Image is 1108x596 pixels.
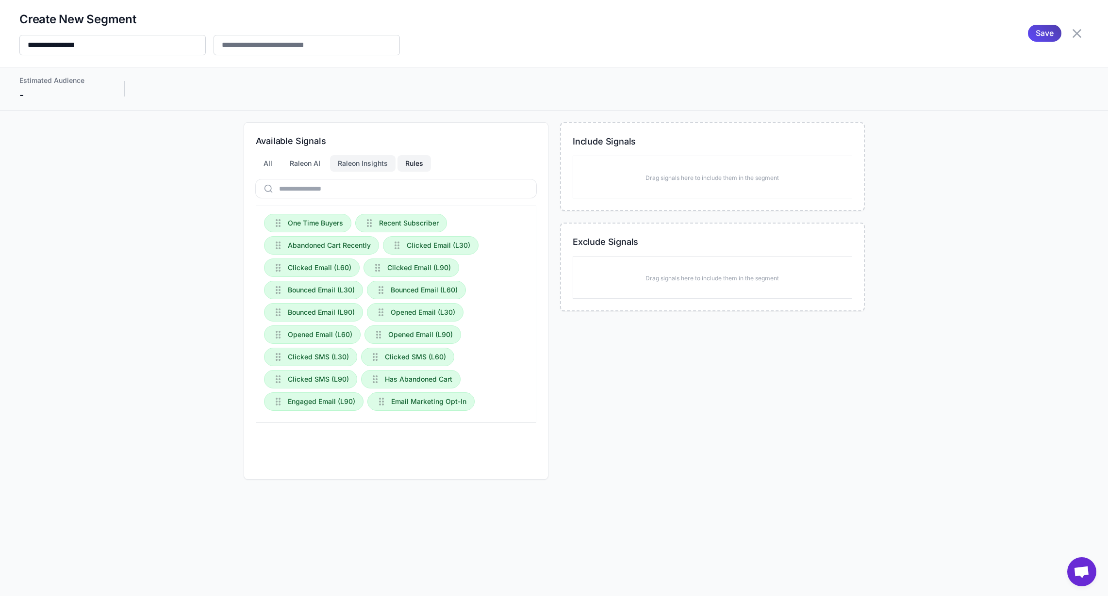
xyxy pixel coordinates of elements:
span: Bounced Email (L90) [288,307,355,318]
span: Clicked SMS (L30) [288,352,349,362]
h3: Exclude Signals [573,235,852,248]
div: Rules [397,155,431,172]
span: Clicked SMS (L60) [385,352,446,362]
span: Bounced Email (L60) [391,285,458,295]
span: Clicked Email (L90) [387,262,451,273]
span: Recent Subscriber [379,218,439,228]
h3: Include Signals [573,135,852,148]
h2: Create New Segment [19,12,400,27]
div: - [19,88,105,102]
span: Engaged Email (L90) [288,396,355,407]
span: Abandoned Cart Recently [288,240,371,251]
span: Clicked Email (L60) [288,262,351,273]
span: Opened Email (L30) [391,307,455,318]
h3: Available Signals [256,134,536,147]
div: Raleon AI [282,155,328,172]
div: Estimated Audience [19,75,105,86]
span: Bounced Email (L30) [288,285,355,295]
span: Opened Email (L90) [388,329,453,340]
span: Email Marketing Opt-In [391,396,466,407]
span: Save [1036,25,1054,42]
p: Drag signals here to include them in the segment [645,174,779,182]
span: Clicked Email (L30) [407,240,470,251]
div: Chat öffnen [1067,557,1096,586]
span: One Time Buyers [288,218,343,228]
div: Raleon Insights [330,155,396,172]
span: Has Abandoned Cart [385,374,452,385]
div: All [256,155,280,172]
span: Clicked SMS (L90) [288,374,349,385]
p: Drag signals here to include them in the segment [645,274,779,283]
span: Opened Email (L60) [288,329,352,340]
